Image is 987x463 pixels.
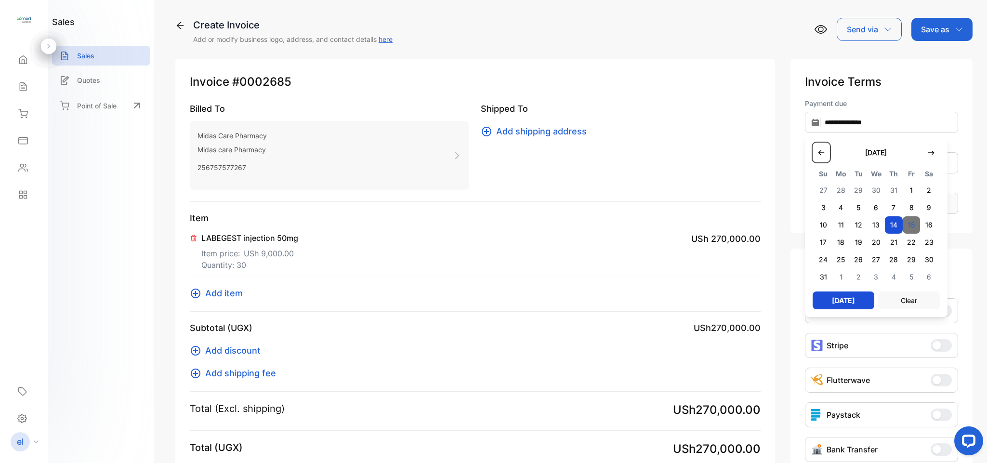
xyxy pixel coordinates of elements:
span: 9 [920,199,938,216]
p: Invoice Terms [805,73,958,91]
p: Save as [921,24,949,35]
span: 6 [920,268,938,286]
p: Shipped To [481,102,760,115]
a: Quotes [52,70,150,90]
button: Add shipping address [481,125,592,138]
p: Invoice [190,73,761,91]
span: 31 [815,268,832,286]
span: 14 [885,216,903,234]
span: Mo [832,168,850,180]
a: here [379,35,393,43]
img: logo [17,13,31,27]
span: 2 [850,268,868,286]
span: 22 [903,234,921,251]
span: 20 [868,234,885,251]
span: Add discount [205,344,261,357]
span: 6 [868,199,885,216]
button: Add item [190,287,249,300]
span: 1 [903,182,921,199]
p: el [17,436,24,448]
span: 18 [832,234,850,251]
iframe: LiveChat chat widget [947,423,987,463]
p: Add or modify business logo, address, and contact details [193,34,393,44]
p: Midas Care Pharmacy [197,129,267,143]
span: USh 270,000.00 [691,232,761,245]
button: Send via [837,18,902,41]
h1: sales [52,15,75,28]
span: Su [815,168,832,180]
p: Bank Transfer [827,444,878,455]
span: 27 [815,182,832,199]
span: 1 [832,268,850,286]
span: Tu [850,168,868,180]
span: Sa [920,168,938,180]
p: Flutterwave [827,374,870,386]
p: Point of Sale [77,101,117,111]
span: #0002685 [232,73,291,91]
span: 12 [850,216,868,234]
span: 28 [832,182,850,199]
a: Sales [52,46,150,66]
button: Clear [878,291,940,309]
img: Icon [811,444,823,455]
img: icon [811,409,823,421]
p: Item price: [201,244,298,259]
img: Icon [811,374,823,386]
span: USh 9,000.00 [244,248,294,259]
span: Add shipping fee [205,367,276,380]
span: Add item [205,287,243,300]
span: 8 [903,199,921,216]
span: 16 [920,216,938,234]
p: Quotes [77,75,100,85]
span: Th [885,168,903,180]
p: Midas care Pharmacy [197,143,267,157]
span: 5 [903,268,921,286]
span: 19 [850,234,868,251]
span: 7 [885,199,903,216]
span: We [868,168,885,180]
span: 26 [850,251,868,268]
a: Point of Sale [52,95,150,116]
span: 28 [885,251,903,268]
span: 24 [815,251,832,268]
span: 29 [850,182,868,199]
span: 3 [815,199,832,216]
span: 23 [920,234,938,251]
span: 13 [868,216,885,234]
span: 4 [832,199,850,216]
span: USh270,000.00 [694,321,761,334]
span: 4 [885,268,903,286]
label: Payment due [805,98,958,108]
span: 30 [920,251,938,268]
button: [DATE] [855,143,896,162]
p: Billed To [190,102,469,115]
p: Send via [847,24,878,35]
span: USh270,000.00 [673,440,761,458]
span: 31 [885,182,903,199]
span: Add shipping address [496,125,587,138]
span: 21 [885,234,903,251]
span: 10 [815,216,832,234]
div: Create Invoice [193,18,393,32]
span: 29 [903,251,921,268]
span: 3 [868,268,885,286]
span: 27 [868,251,885,268]
p: LABEGEST injection 50mg [201,232,298,244]
button: Add shipping fee [190,367,282,380]
p: Total (Excl. shipping) [190,401,285,416]
p: Paystack [827,409,860,421]
p: Total (UGX) [190,440,243,455]
button: [DATE] [813,291,874,309]
span: 15 [903,216,921,234]
span: Fr [903,168,921,180]
span: 11 [832,216,850,234]
p: Stripe [827,340,848,351]
span: USh270,000.00 [673,401,761,419]
button: Add discount [190,344,266,357]
span: 2 [920,182,938,199]
p: Item [190,212,761,225]
img: icon [811,340,823,351]
p: Quantity: 30 [201,259,298,271]
p: Sales [77,51,94,61]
